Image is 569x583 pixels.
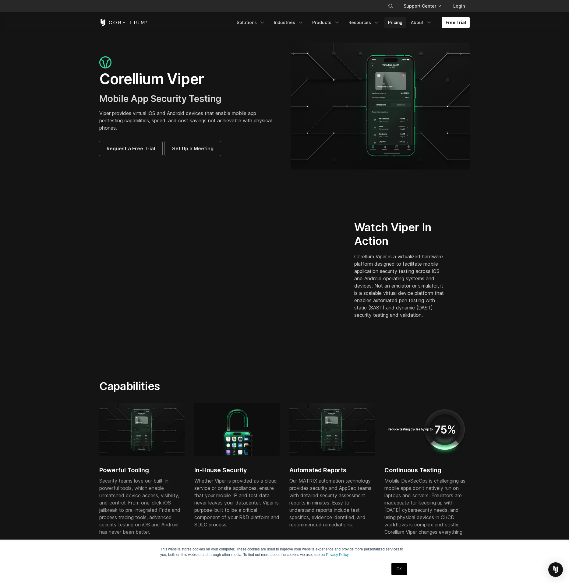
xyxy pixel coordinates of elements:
[345,17,383,28] a: Resources
[289,477,375,528] div: Our MATRIX automation technology provides security and AppSec teams with detailed security assess...
[107,145,155,152] span: Request a Free Trial
[289,466,375,475] h2: Automated Reports
[172,145,214,152] span: Set Up a Meeting
[384,477,470,536] div: Mobile DevSecOps is challenging as mobile apps don't natively run on laptops and servers. Emulato...
[548,562,563,577] div: Open Intercom Messenger
[442,17,470,28] a: Free Trial
[380,1,470,12] div: Navigation Menu
[309,17,344,28] a: Products
[194,403,280,456] img: inhouse-security
[99,379,342,393] h2: Capabilities
[270,17,307,28] a: Industries
[384,403,470,456] img: automated-testing-1
[99,56,111,69] img: viper_icon_large
[384,17,406,28] a: Pricing
[233,17,269,28] a: Solutions
[99,141,162,156] a: Request a Free Trial
[194,466,280,475] h2: In-House Security
[291,43,470,169] img: viper_hero
[385,1,396,12] button: Search
[99,466,185,475] h2: Powerful Tooling
[289,403,375,456] img: powerful_tooling
[99,403,185,456] img: powerful_tooling
[160,546,409,557] p: This website stores cookies on your computer. These cookies are used to improve your website expe...
[354,253,447,319] p: Corellium Viper is a virtualized hardware platform designed to facilitate mobile application secu...
[165,141,221,156] a: Set Up a Meeting
[399,1,446,12] a: Support Center
[194,477,280,528] div: Whether Viper is provided as a cloud service or onsite appliances, ensure that your mobile IP and...
[391,563,407,575] a: OK
[354,221,447,248] h2: Watch Viper In Action
[99,93,221,104] span: Mobile App Security Testing
[99,110,278,131] p: Viper provides virtual iOS and Android devices that enable mobile app pentesting capabilities, sp...
[448,1,470,12] a: Login
[233,17,470,28] div: Navigation Menu
[407,17,436,28] a: About
[99,70,278,88] h1: Corellium Viper
[99,19,148,26] a: Corellium Home
[384,466,470,475] h2: Continuous Testing
[99,478,180,535] span: Security teams love our built-in, powerful tools, which enable unmatched device access, visibilit...
[326,553,349,557] a: Privacy Policy.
